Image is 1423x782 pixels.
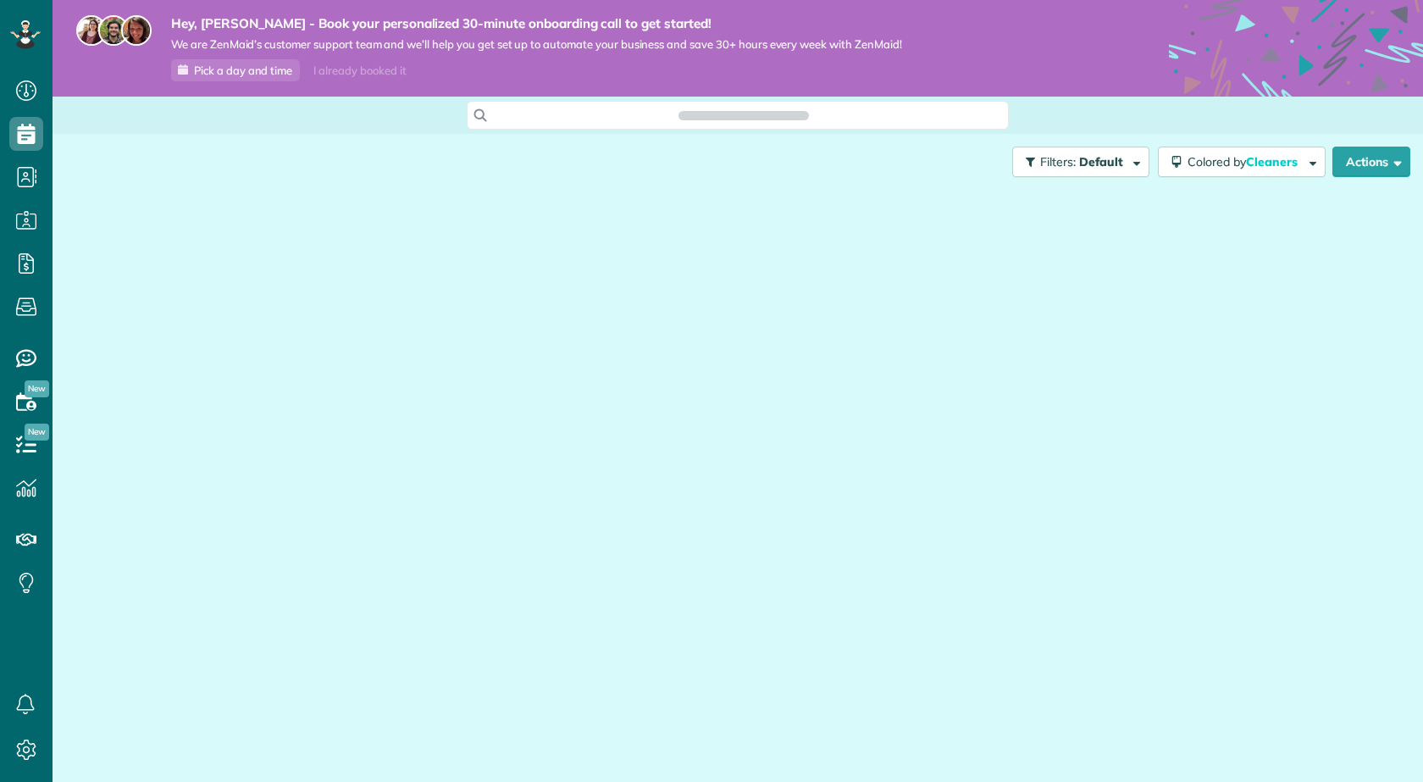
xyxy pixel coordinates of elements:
[194,64,292,77] span: Pick a day and time
[1158,147,1326,177] button: Colored byCleaners
[76,15,107,46] img: maria-72a9807cf96188c08ef61303f053569d2e2a8a1cde33d635c8a3ac13582a053d.jpg
[1332,147,1410,177] button: Actions
[303,60,416,81] div: I already booked it
[1012,147,1149,177] button: Filters: Default
[25,424,49,441] span: New
[171,15,902,32] strong: Hey, [PERSON_NAME] - Book your personalized 30-minute onboarding call to get started!
[695,107,791,124] span: Search ZenMaid…
[171,37,902,52] span: We are ZenMaid’s customer support team and we’ll help you get set up to automate your business an...
[98,15,129,46] img: jorge-587dff0eeaa6aab1f244e6dc62b8924c3b6ad411094392a53c71c6c4a576187d.jpg
[1246,154,1300,169] span: Cleaners
[121,15,152,46] img: michelle-19f622bdf1676172e81f8f8fba1fb50e276960ebfe0243fe18214015130c80e4.jpg
[25,380,49,397] span: New
[1188,154,1304,169] span: Colored by
[1004,147,1149,177] a: Filters: Default
[171,59,300,81] a: Pick a day and time
[1040,154,1076,169] span: Filters:
[1079,154,1124,169] span: Default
